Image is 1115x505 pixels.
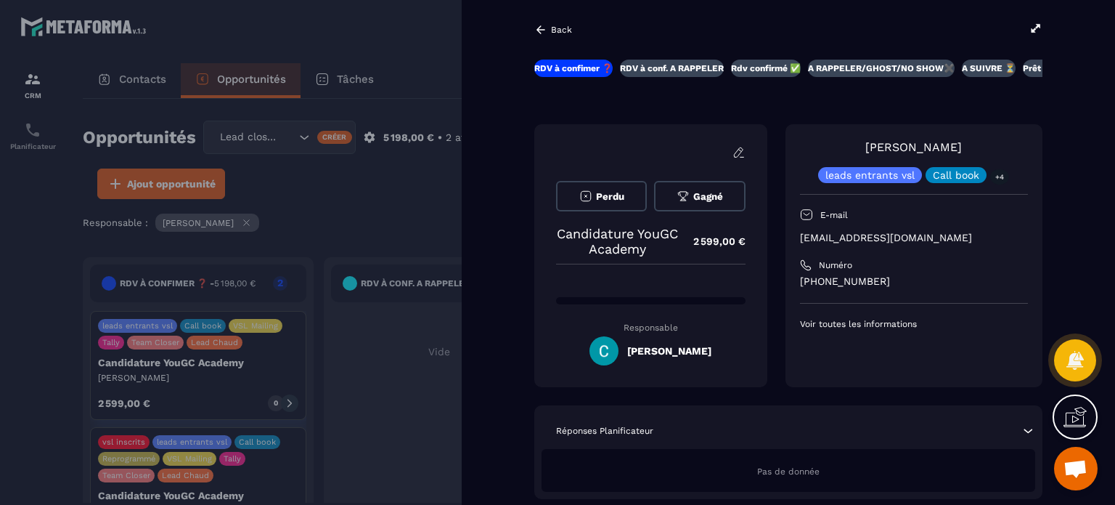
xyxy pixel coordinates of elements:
[654,181,745,211] button: Gagné
[800,275,1028,288] p: [PHONE_NUMBER]
[596,191,624,202] span: Perdu
[679,227,746,256] p: 2 599,00 €
[556,181,647,211] button: Perdu
[819,259,852,271] p: Numéro
[865,140,962,154] a: [PERSON_NAME]
[800,318,1028,330] p: Voir toutes les informations
[757,466,820,477] span: Pas de donnée
[627,345,711,357] h5: [PERSON_NAME]
[825,170,915,180] p: leads entrants vsl
[820,209,848,221] p: E-mail
[556,323,746,333] p: Responsable
[556,425,653,437] p: Réponses Planificateur
[990,169,1009,185] p: +4
[556,226,679,256] p: Candidature YouGC Academy
[800,231,1028,245] p: [EMAIL_ADDRESS][DOMAIN_NAME]
[693,191,723,202] span: Gagné
[933,170,979,180] p: Call book
[1054,447,1098,490] div: Ouvrir le chat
